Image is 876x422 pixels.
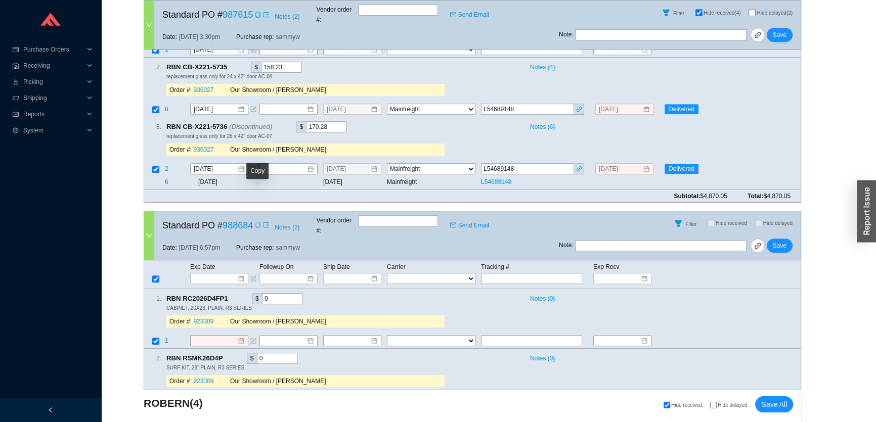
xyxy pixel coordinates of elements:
div: Copy [246,163,269,179]
span: Vendor order # : [317,215,357,236]
div: $ [296,121,306,132]
span: Purchase rep: [236,243,274,253]
span: export [263,12,269,18]
span: Delivered [665,104,698,114]
span: Picking [23,74,84,90]
span: Receiving [23,58,84,74]
h3: ROBERN ( 4 ) [144,396,360,410]
span: [DATE] 6:57pm [179,243,220,253]
span: RBN RC2026D4FP1 [166,293,237,304]
span: Filter [673,11,684,16]
button: Filter [670,215,686,231]
input: Hide received [664,402,670,408]
div: $ [247,353,257,364]
div: Copy [225,353,231,364]
span: Notes ( 2 ) [275,222,299,232]
span: $4,870.05 [700,193,727,200]
div: $ [251,62,261,73]
span: RBN RSMK26D4P [166,353,232,364]
div: Copy [255,10,261,20]
span: RBN CB-X221-5735 [166,62,236,73]
a: 987615 [223,10,253,20]
button: Notes (6) [525,121,555,128]
input: Hide delayed [710,402,717,408]
span: Our Showroom / [PERSON_NAME] [230,147,326,154]
span: Our Showroom / [PERSON_NAME] [230,318,326,325]
span: Filter [685,221,696,227]
span: fund [12,111,19,117]
input: 9/16/2025 [327,104,370,114]
span: Our Showroom / [PERSON_NAME] [230,86,326,93]
input: Hide received [708,220,715,227]
a: link [575,164,583,174]
span: Ship Date [323,263,350,270]
input: 9/16/2025 [327,164,370,174]
a: mailSend Email [450,10,489,20]
span: Date: [162,243,177,253]
span: replacement glass only for 28 x 42" door AC-07 [166,133,272,139]
div: $ [252,293,262,304]
span: down [146,21,153,28]
input: 9/25/2025 [194,104,237,114]
span: copy [255,222,261,228]
span: Purchase Orders [23,41,84,58]
a: mailSend Email [450,220,489,230]
button: Save All [755,396,793,412]
div: Copy [229,62,236,73]
span: Notes ( 2 ) [275,12,299,22]
div: Copy [274,121,281,132]
a: 936027 [193,147,213,154]
span: Standard PO # [162,7,253,22]
div: 1 . [144,294,161,304]
td: Mainfreight [386,177,480,190]
a: 923309 [193,318,213,325]
span: mail [450,222,456,228]
a: 936027 [193,86,213,93]
span: form [250,106,256,112]
a: export [263,220,269,230]
span: Hide received (4) [704,10,740,16]
span: filter [671,219,686,227]
span: Delivered [665,164,698,174]
span: CABINET, 20X26, PLAIN, R3 SERIES [166,305,252,311]
div: 8 . [144,122,161,132]
span: System [23,122,84,138]
span: Purchase rep: [236,32,274,42]
span: link [575,166,583,173]
a: L54689148 [481,179,511,186]
span: filter [659,9,674,17]
button: Notes (0) [525,293,555,300]
button: Notes (2) [274,222,300,229]
span: setting [12,127,19,133]
span: export [263,222,269,228]
button: Notes (0) [525,353,555,360]
div: 7 . [144,62,161,72]
span: left [48,407,54,413]
input: Hide delayed [755,220,762,227]
div: Copy [230,293,237,304]
span: Vendor order # : [317,5,357,25]
span: Order #: [169,378,192,385]
span: Exp Date [190,263,215,270]
div: Copy [255,220,261,230]
span: sammyw [276,243,300,253]
span: SURF KIT, 26" PLAIN, R3 SERIES [166,365,244,370]
input: 9/25/2025 [194,164,237,174]
span: replacement glass only for 24 x 42" door AC-08 [166,74,272,79]
span: Save [773,241,786,251]
span: Order #: [169,318,192,325]
span: $4,870.05 [764,193,791,200]
span: 8 [165,106,170,113]
span: sammyw [276,32,300,42]
span: form [250,46,256,53]
input: Hide received(4) [695,9,703,16]
div: 2 . [144,353,161,363]
input: 9/25/2025 [194,44,237,55]
span: [DATE] 3:30pm [179,32,220,42]
span: Hide delayed [763,220,793,226]
span: mail [450,12,456,18]
button: Filter [658,5,674,21]
span: Hide delayed [718,402,747,408]
span: Reports [23,106,84,122]
input: 9/18/2025 [599,164,642,174]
